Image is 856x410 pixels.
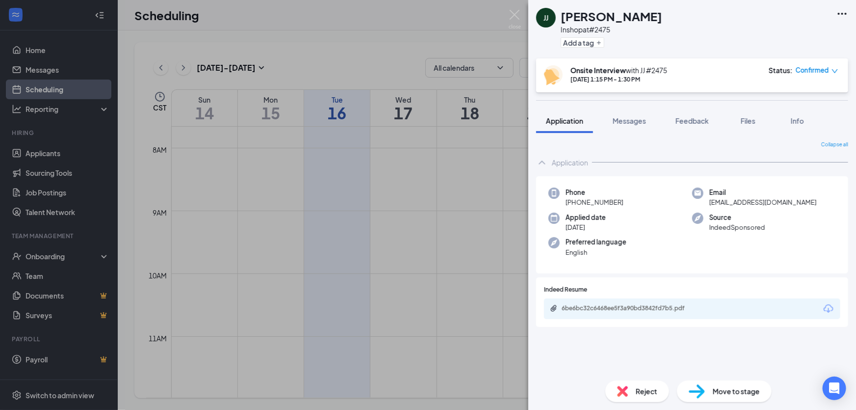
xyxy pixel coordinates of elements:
[613,116,646,125] span: Messages
[561,25,662,34] div: Inshop at #2475
[741,116,755,125] span: Files
[836,8,848,20] svg: Ellipses
[550,304,709,314] a: Paperclip6be6bc32c6468ee5f3a90bd3842fd7b5.pdf
[709,213,765,222] span: Source
[544,285,587,295] span: Indeed Resume
[552,158,588,167] div: Application
[596,40,602,46] svg: Plus
[821,141,848,149] span: Collapse all
[675,116,709,125] span: Feedback
[769,65,793,75] div: Status :
[566,222,606,232] span: [DATE]
[561,37,604,48] button: PlusAdd a tag
[566,213,606,222] span: Applied date
[571,65,667,75] div: with JJ #2475
[636,386,657,397] span: Reject
[571,66,626,75] b: Onsite Interview
[566,188,623,197] span: Phone
[796,65,829,75] span: Confirmed
[544,13,548,23] div: JJ
[709,188,817,197] span: Email
[709,222,765,232] span: IndeedSponsored
[536,157,548,168] svg: ChevronUp
[831,68,838,75] span: down
[566,237,626,247] span: Preferred language
[713,386,760,397] span: Move to stage
[550,304,558,312] svg: Paperclip
[709,197,817,207] span: [EMAIL_ADDRESS][DOMAIN_NAME]
[546,116,583,125] span: Application
[823,303,834,315] svg: Download
[566,197,623,207] span: [PHONE_NUMBER]
[571,75,667,83] div: [DATE] 1:15 PM - 1:30 PM
[566,247,626,257] span: English
[791,116,804,125] span: Info
[561,8,662,25] h1: [PERSON_NAME]
[823,377,846,400] div: Open Intercom Messenger
[562,304,699,312] div: 6be6bc32c6468ee5f3a90bd3842fd7b5.pdf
